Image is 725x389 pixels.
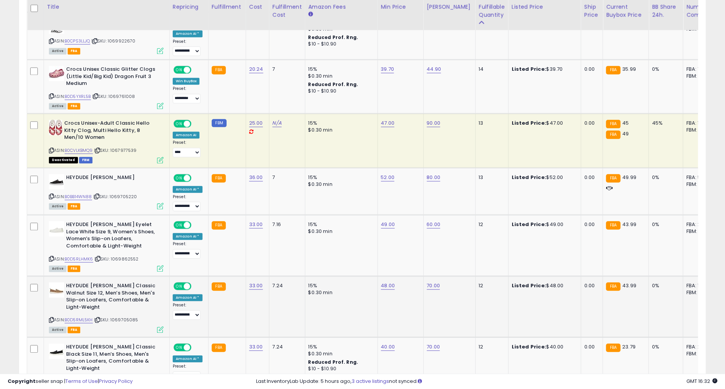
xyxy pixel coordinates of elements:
[512,174,575,181] div: $52.00
[190,174,203,181] span: OFF
[381,343,395,351] a: 40.00
[427,343,440,351] a: 70.00
[249,221,263,228] a: 33.00
[686,120,712,127] div: FBA: 12
[584,120,597,127] div: 0.00
[79,157,93,163] span: FBM
[652,66,677,73] div: 0%
[65,93,91,100] a: B0D5YXRL5B
[308,289,372,296] div: $0.30 min
[623,65,636,73] span: 35.99
[66,221,159,251] b: HEYDUDE [PERSON_NAME] Eyelet Lace White Size 9, Women’s Shoes, Women’s Slip-on Loafers, Comfortab...
[584,221,597,228] div: 0.00
[249,343,263,351] a: 33.00
[94,147,137,153] span: | SKU: 1067977539
[94,317,138,323] span: | SKU: 1069705085
[65,194,92,200] a: B0BB14WN88
[623,343,636,350] span: 23.79
[606,130,620,139] small: FBA
[512,221,575,228] div: $49.00
[352,378,389,385] a: 3 active listings
[686,350,712,357] div: FBM: 0
[427,65,441,73] a: 44.90
[652,221,677,228] div: 0%
[173,140,203,157] div: Preset:
[256,378,717,385] div: Last InventoryLab Update: 5 hours ago, not synced.
[686,289,712,296] div: FBM: 0
[512,174,547,181] b: Listed Price:
[190,222,203,228] span: OFF
[68,265,81,272] span: FBA
[47,3,166,11] div: Title
[606,66,620,74] small: FBA
[212,343,226,352] small: FBA
[584,66,597,73] div: 0.00
[512,282,575,289] div: $48.00
[584,3,600,19] div: Ship Price
[686,378,717,385] span: 2025-10-6 16:32 GMT
[427,174,441,181] a: 80.00
[381,3,420,11] div: Min Price
[652,174,677,181] div: 0%
[479,120,503,127] div: 13
[173,132,199,138] div: Amazon AI
[49,120,62,135] img: 51MvIzTEPeL._SL40_.jpg
[686,181,712,188] div: FBM: 0
[68,48,81,54] span: FBA
[49,157,78,163] span: All listings that are unavailable for purchase on Amazon for any reason other than out-of-stock
[606,120,620,128] small: FBA
[512,221,547,228] b: Listed Price:
[606,221,620,229] small: FBA
[652,3,680,19] div: BB Share 24h.
[94,256,139,262] span: | SKU: 1069862552
[308,350,372,357] div: $0.30 min
[686,282,712,289] div: FBA: 1
[652,282,677,289] div: 0%
[686,174,712,181] div: FBA: 5
[49,265,66,272] span: All listings currently available for purchase on Amazon
[249,282,263,290] a: 33.00
[66,343,159,374] b: HEYDUDE [PERSON_NAME] Classic Black Size 11, Men’s Shoes, Men's Slip-on Loafers, Comfortable & Li...
[212,3,243,11] div: Fulfillment
[308,174,372,181] div: 15%
[479,221,503,228] div: 12
[173,364,203,381] div: Preset:
[686,73,712,80] div: FBM: 0
[686,343,712,350] div: FBA: 2
[173,294,203,301] div: Amazon AI *
[249,65,263,73] a: 20.24
[308,221,372,228] div: 15%
[272,343,299,350] div: 7.24
[173,241,203,258] div: Preset:
[65,256,93,262] a: B0D5RLHMK6
[686,3,714,19] div: Num of Comp.
[479,282,503,289] div: 12
[173,39,203,56] div: Preset:
[173,233,203,240] div: Amazon AI *
[272,119,282,127] a: N/A
[308,73,372,80] div: $0.30 min
[308,282,372,289] div: 15%
[272,174,299,181] div: 7
[479,66,503,73] div: 14
[174,67,184,73] span: ON
[308,81,358,88] b: Reduced Prof. Rng.
[652,120,677,127] div: 45%
[512,119,547,127] b: Listed Price:
[68,203,81,210] span: FBA
[173,303,203,319] div: Preset:
[308,11,313,18] small: Amazon Fees.
[512,3,578,11] div: Listed Price
[49,66,164,108] div: ASIN:
[173,194,203,211] div: Preset:
[66,66,159,89] b: Crocs Unisex Classic Glitter Clogs (Little Kid/Big Kid) Dragon Fruit 3 Medium
[212,174,226,182] small: FBA
[308,120,372,127] div: 15%
[308,343,372,350] div: 15%
[249,174,263,181] a: 36.00
[623,282,637,289] span: 43.99
[173,355,203,362] div: Amazon AI *
[381,174,395,181] a: 52.00
[272,3,302,19] div: Fulfillment Cost
[308,366,372,372] div: $10 - $10.90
